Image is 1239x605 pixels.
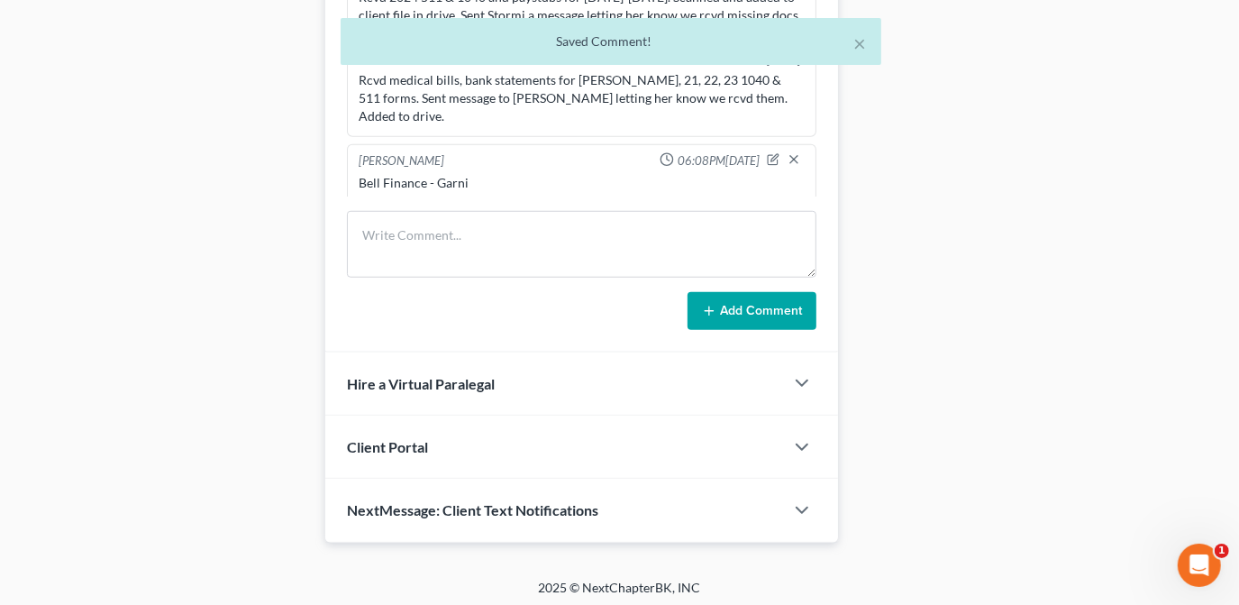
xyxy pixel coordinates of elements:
[359,152,444,170] div: [PERSON_NAME]
[359,174,805,192] div: Bell Finance - Garni
[347,438,428,455] span: Client Portal
[854,32,867,54] button: ×
[347,375,495,392] span: Hire a Virtual Paralegal
[359,71,805,125] div: Rcvd medical bills, bank statements for [PERSON_NAME], 21, 22, 23 1040 & 511 forms. Sent message ...
[678,152,760,170] span: 06:08PM[DATE]
[355,32,867,50] div: Saved Comment!
[1178,544,1221,587] iframe: Intercom live chat
[1215,544,1229,558] span: 1
[688,292,816,330] button: Add Comment
[347,501,598,518] span: NextMessage: Client Text Notifications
